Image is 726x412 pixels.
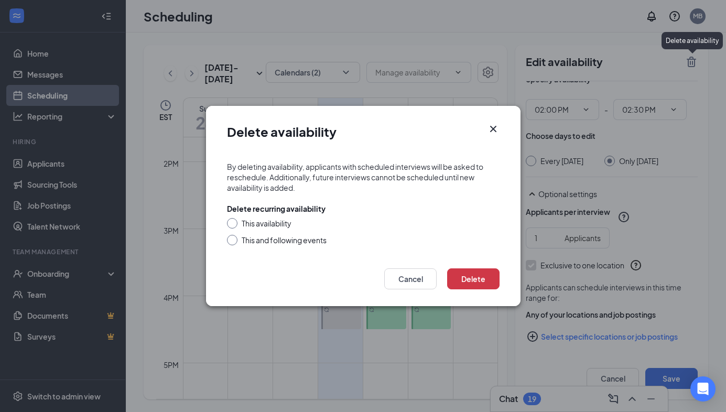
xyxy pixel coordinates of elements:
[227,203,326,214] div: Delete recurring availability
[384,268,437,289] button: Cancel
[447,268,500,289] button: Delete
[487,123,500,135] button: Close
[487,123,500,135] svg: Cross
[242,218,291,229] div: This availability
[227,123,337,140] h1: Delete availability
[227,161,500,193] div: By deleting availability, applicants with scheduled interviews will be asked to reschedule. Addit...
[662,32,723,49] div: Delete availability
[242,235,327,245] div: This and following events
[690,376,716,402] div: Open Intercom Messenger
